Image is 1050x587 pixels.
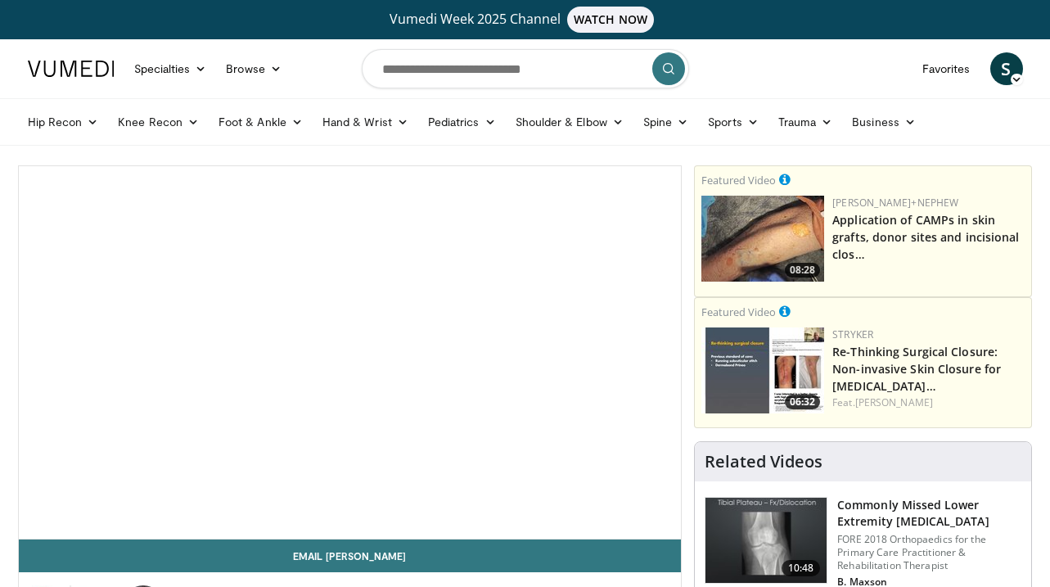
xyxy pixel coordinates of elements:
a: [PERSON_NAME]+Nephew [832,196,958,210]
a: Re-Thinking Surgical Closure: Non-invasive Skin Closure for [MEDICAL_DATA]… [832,344,1001,394]
a: Favorites [913,52,980,85]
video-js: Video Player [19,166,682,540]
a: Pediatrics [418,106,506,138]
h3: Commonly Missed Lower Extremity [MEDICAL_DATA] [837,497,1021,530]
img: VuMedi Logo [28,61,115,77]
span: 10:48 [782,560,821,576]
a: 08:28 [701,196,824,282]
a: Specialties [124,52,217,85]
a: Vumedi Week 2025 ChannelWATCH NOW [30,7,1021,33]
a: Spine [633,106,698,138]
a: 06:32 [701,327,824,413]
a: Business [842,106,926,138]
p: FORE 2018 Orthopaedics for the Primary Care Practitioner & Rehabilitation Therapist [837,533,1021,572]
img: f1f532c3-0ef6-42d5-913a-00ff2bbdb663.150x105_q85_crop-smart_upscale.jpg [701,327,824,413]
div: Feat. [832,395,1025,410]
a: Shoulder & Elbow [506,106,633,138]
span: 08:28 [785,263,820,278]
a: S [990,52,1023,85]
img: bb9168ea-238b-43e8-a026-433e9a802a61.150x105_q85_crop-smart_upscale.jpg [701,196,824,282]
small: Featured Video [701,305,776,319]
a: [PERSON_NAME] [855,395,933,409]
small: Featured Video [701,173,776,187]
input: Search topics, interventions [362,49,689,88]
a: Stryker [832,327,873,341]
a: Hand & Wrist [313,106,418,138]
span: WATCH NOW [567,7,654,33]
a: Application of CAMPs in skin grafts, donor sites and incisional clos… [832,212,1019,262]
a: Knee Recon [108,106,209,138]
img: 4aa379b6-386c-4fb5-93ee-de5617843a87.150x105_q85_crop-smart_upscale.jpg [705,498,827,583]
a: Hip Recon [18,106,109,138]
span: 06:32 [785,395,820,409]
a: Browse [216,52,291,85]
a: Trauma [768,106,843,138]
a: Sports [698,106,768,138]
a: Foot & Ankle [209,106,313,138]
h4: Related Videos [705,452,822,472]
a: Email [PERSON_NAME] [19,540,682,572]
